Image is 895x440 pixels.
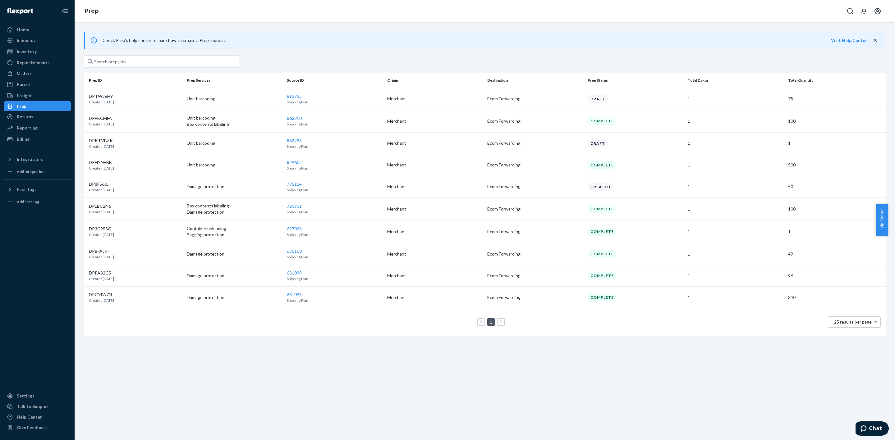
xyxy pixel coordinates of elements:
div: Integrations [17,156,43,162]
p: DPTW3EH9 [89,93,114,99]
div: Inventory [17,48,37,55]
div: Complete [588,250,617,258]
input: Search prep jobs [84,55,239,68]
a: Orders [4,68,71,78]
p: 500 [788,162,881,168]
p: DPLBC2N6 [89,203,114,209]
p: Damage protection [187,184,282,190]
p: DPPA82C5 [89,270,114,276]
p: 340 [788,294,881,301]
a: Reporting [4,123,71,133]
div: Prep [17,103,26,109]
p: Created [DATE] [89,99,114,105]
p: Ecom Forwarding [487,294,583,301]
p: Created [DATE] [89,121,114,127]
th: Prep Services [184,73,285,88]
img: Flexport logo [7,8,33,14]
a: Inbounds [4,35,71,45]
p: Ecom Forwarding [487,206,583,212]
p: DP8FS6JL [89,181,114,187]
div: Talk to Support [17,403,49,410]
p: Created [DATE] [89,209,114,215]
p: Shipping Plan [287,99,382,105]
a: Prep [4,101,71,111]
p: 50 [788,184,881,190]
p: 1 [688,184,783,190]
p: Ecom Forwarding [487,251,583,257]
p: Damage protection [187,209,282,215]
span: Help Center [876,204,888,236]
p: Shipping Plan [287,166,382,171]
div: Replenishments [17,60,50,66]
p: 1 [688,206,783,212]
p: 75 [788,96,881,102]
p: DPFKCMFA [89,115,114,121]
p: Box contents labeling [187,121,282,127]
div: Settings [17,393,34,399]
div: Billing [17,136,30,142]
a: 720901 [287,203,302,209]
div: Created [588,183,613,191]
p: 1 [688,140,783,146]
p: Shipping Plan [287,254,382,260]
p: Created [DATE] [89,232,114,237]
a: Returns [4,112,71,122]
p: Created [DATE] [89,276,114,281]
p: 100 [788,118,881,124]
p: Unit barcoding [187,96,282,102]
div: Orders [17,70,32,76]
p: 1 [688,294,783,301]
a: Add Fast Tag [4,197,71,207]
p: 1 [688,229,783,235]
p: Merchant [387,273,483,279]
div: Add Fast Tag [17,199,39,204]
p: Merchant [387,294,483,301]
a: Replenishments [4,58,71,68]
p: Merchant [387,251,483,257]
a: Settings [4,391,71,401]
p: Merchant [387,140,483,146]
button: Fast Tags [4,184,71,194]
th: Source ID [284,73,385,88]
div: Add Integration [17,169,44,174]
th: Prep Status [585,73,686,88]
p: 49 [788,251,881,257]
p: Unit barcoding [187,140,282,146]
p: 1 [688,96,783,102]
button: Open Search Box [844,5,856,17]
a: 681100 [287,248,302,254]
p: Created [DATE] [89,166,114,171]
a: Parcel [4,79,71,89]
p: Bagging protection [187,232,282,238]
p: Damage protection [187,251,282,257]
p: Ecom Forwarding [487,229,583,235]
p: Ecom Forwarding [487,140,583,146]
p: Shipping Plan [287,232,382,237]
p: Shipping Plan [287,298,382,303]
p: Ecom Forwarding [487,162,583,168]
p: 1 [688,162,783,168]
div: Freight [17,93,32,99]
div: Home [17,27,29,33]
p: Damage protection [187,294,282,301]
button: Visit Help Center [831,37,867,43]
div: Complete [588,161,617,169]
div: Returns [17,114,33,120]
p: 1 [788,229,881,235]
p: DPBFAJRT [89,248,114,254]
a: Billing [4,134,71,144]
a: Prep [85,7,99,14]
ol: breadcrumbs [80,2,103,20]
p: Merchant [387,184,483,190]
p: Created [DATE] [89,254,114,260]
p: 1 [788,140,881,146]
button: Talk to Support [4,401,71,411]
p: Container unloading [187,225,282,232]
p: DPHYNEBB [89,159,114,166]
th: Destination [485,73,585,88]
span: Check Prep's help center to learn how to create a Prep request. [103,38,226,43]
p: Ecom Forwarding [487,118,583,124]
a: Freight [4,91,71,101]
a: Add Integration [4,167,71,177]
p: Shipping Plan [287,209,382,215]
